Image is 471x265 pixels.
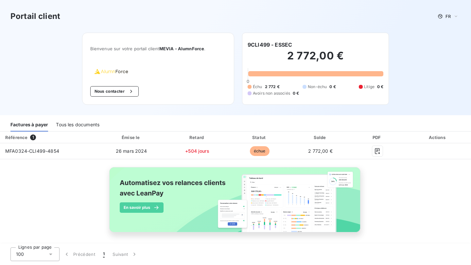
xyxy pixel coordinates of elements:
[10,118,48,132] div: Factures à payer
[60,247,99,261] button: Précédent
[5,135,27,140] div: Référence
[265,84,280,90] span: 2 772 €
[445,14,451,19] span: FR
[185,148,209,154] span: +504 jours
[253,90,290,96] span: Avoirs non associés
[56,118,99,132] div: Tous les documents
[103,251,105,257] span: 1
[159,46,204,51] span: MEVIA - AlumnForce
[248,49,383,69] h2: 2 772,00 €
[308,148,333,154] span: 2 772,00 €
[352,134,403,141] div: PDF
[377,84,383,90] span: 0 €
[116,148,147,154] span: 26 mars 2024
[90,67,132,76] img: Company logo
[167,134,228,141] div: Retard
[109,247,142,261] button: Suivant
[103,163,368,243] img: banner
[406,134,470,141] div: Actions
[98,134,165,141] div: Émise le
[16,251,24,257] span: 100
[10,10,60,22] h3: Portail client
[250,146,270,156] span: échue
[90,46,226,51] span: Bienvenue sur votre portail client .
[364,84,375,90] span: Litige
[247,79,249,84] span: 0
[5,148,59,154] span: MFA0324-CLI499-4854
[230,134,289,141] div: Statut
[90,86,139,97] button: Nous contacter
[99,247,109,261] button: 1
[292,134,349,141] div: Solde
[248,41,292,49] h6: 9CLI499 - ESSEC
[293,90,299,96] span: 0 €
[30,134,36,140] span: 1
[329,84,336,90] span: 0 €
[308,84,327,90] span: Non-échu
[253,84,262,90] span: Échu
